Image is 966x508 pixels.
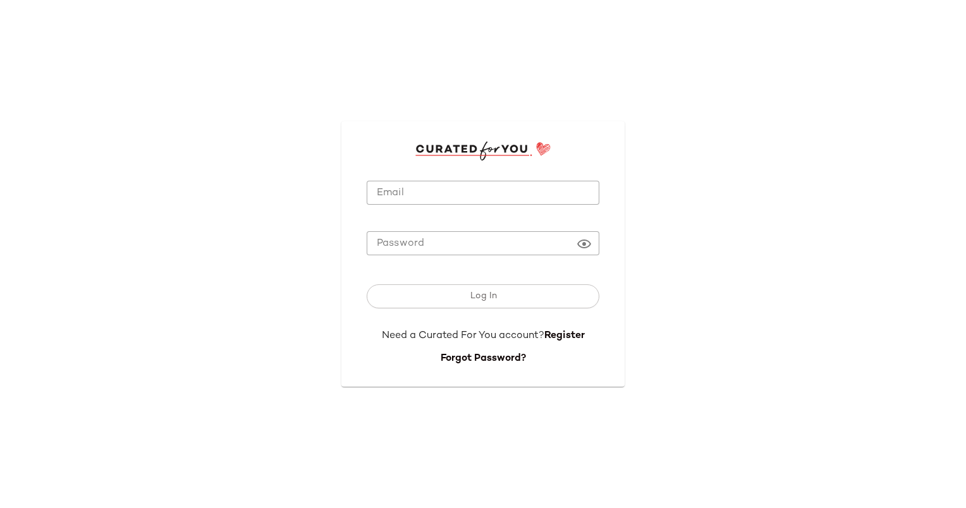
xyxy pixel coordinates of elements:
span: Need a Curated For You account? [382,330,544,341]
a: Forgot Password? [441,353,526,364]
button: Log In [367,284,599,308]
span: Log In [469,291,496,301]
a: Register [544,330,585,341]
img: cfy_login_logo.DGdB1djN.svg [415,142,551,160]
